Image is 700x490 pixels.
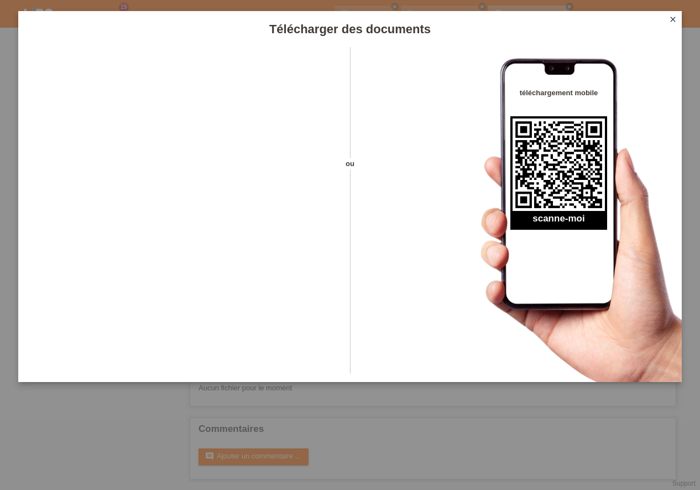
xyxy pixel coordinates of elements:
h4: téléchargement mobile [510,89,607,97]
h2: scanne-moi [510,213,607,230]
h1: Télécharger des documents [18,22,682,36]
span: ou [331,158,369,169]
a: close [666,14,680,27]
i: close [668,15,677,24]
iframe: Upload [35,75,331,352]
